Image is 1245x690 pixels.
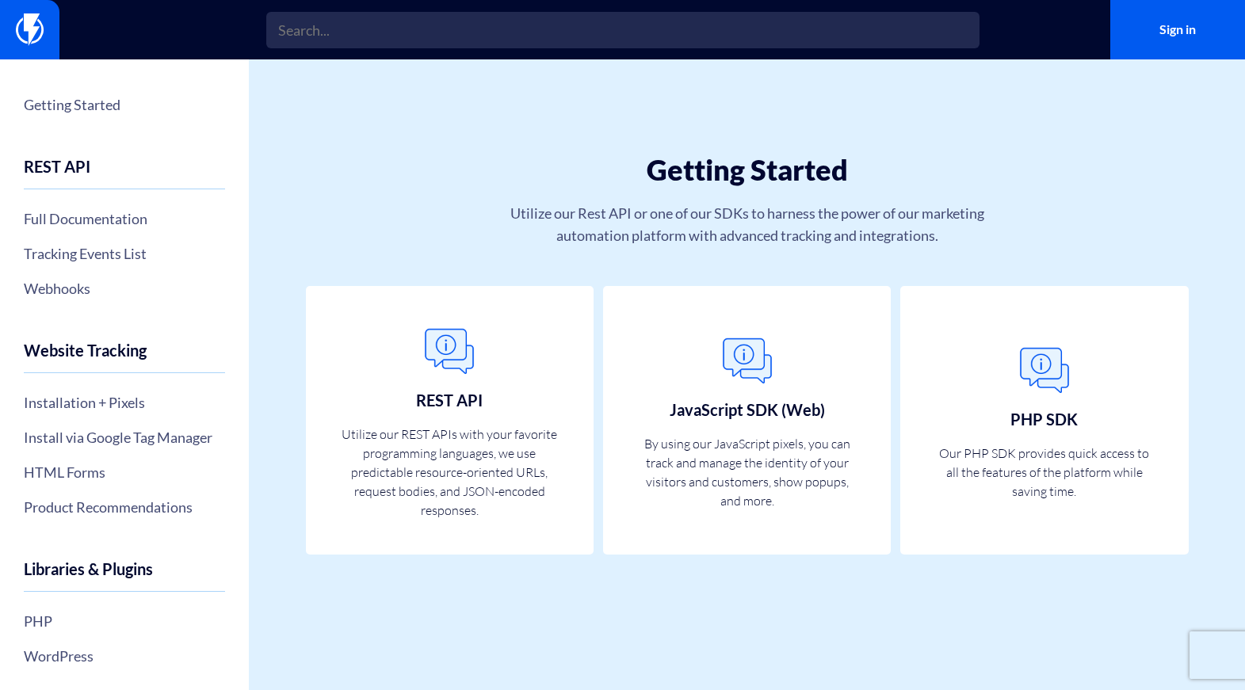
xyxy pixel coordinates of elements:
[716,330,779,393] img: General.png
[900,286,1189,555] a: PHP SDK Our PHP SDK provides quick access to all the features of the platform while saving time.
[1010,410,1078,428] h3: PHP SDK
[24,560,225,592] h4: Libraries & Plugins
[24,389,225,416] a: Installation + Pixels
[344,154,1150,186] h1: Getting Started
[24,240,225,267] a: Tracking Events List
[24,91,225,118] a: Getting Started
[24,494,225,520] a: Product Recommendations
[340,425,559,520] p: Utilize our REST APIs with your favorite programming languages, we use predictable resource-orien...
[24,158,225,189] h4: REST API
[637,434,857,510] p: By using our JavaScript pixels, you can track and manage the identity of your visitors and custom...
[24,424,225,451] a: Install via Google Tag Manager
[24,642,225,669] a: WordPress
[266,12,980,48] input: Search...
[603,286,892,555] a: JavaScript SDK (Web) By using our JavaScript pixels, you can track and manage the identity of you...
[306,286,594,555] a: REST API Utilize our REST APIs with your favorite programming languages, we use predictable resou...
[416,391,483,409] h3: REST API
[506,202,989,246] p: Utilize our Rest API or one of our SDKs to harness the power of our marketing automation platform...
[24,608,225,635] a: PHP
[418,320,481,383] img: General.png
[934,444,1154,501] p: Our PHP SDK provides quick access to all the features of the platform while saving time.
[24,459,225,486] a: HTML Forms
[1013,339,1076,402] img: General.png
[24,275,225,302] a: Webhooks
[670,401,825,418] h3: JavaScript SDK (Web)
[24,205,225,232] a: Full Documentation
[24,341,225,373] h4: Website Tracking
